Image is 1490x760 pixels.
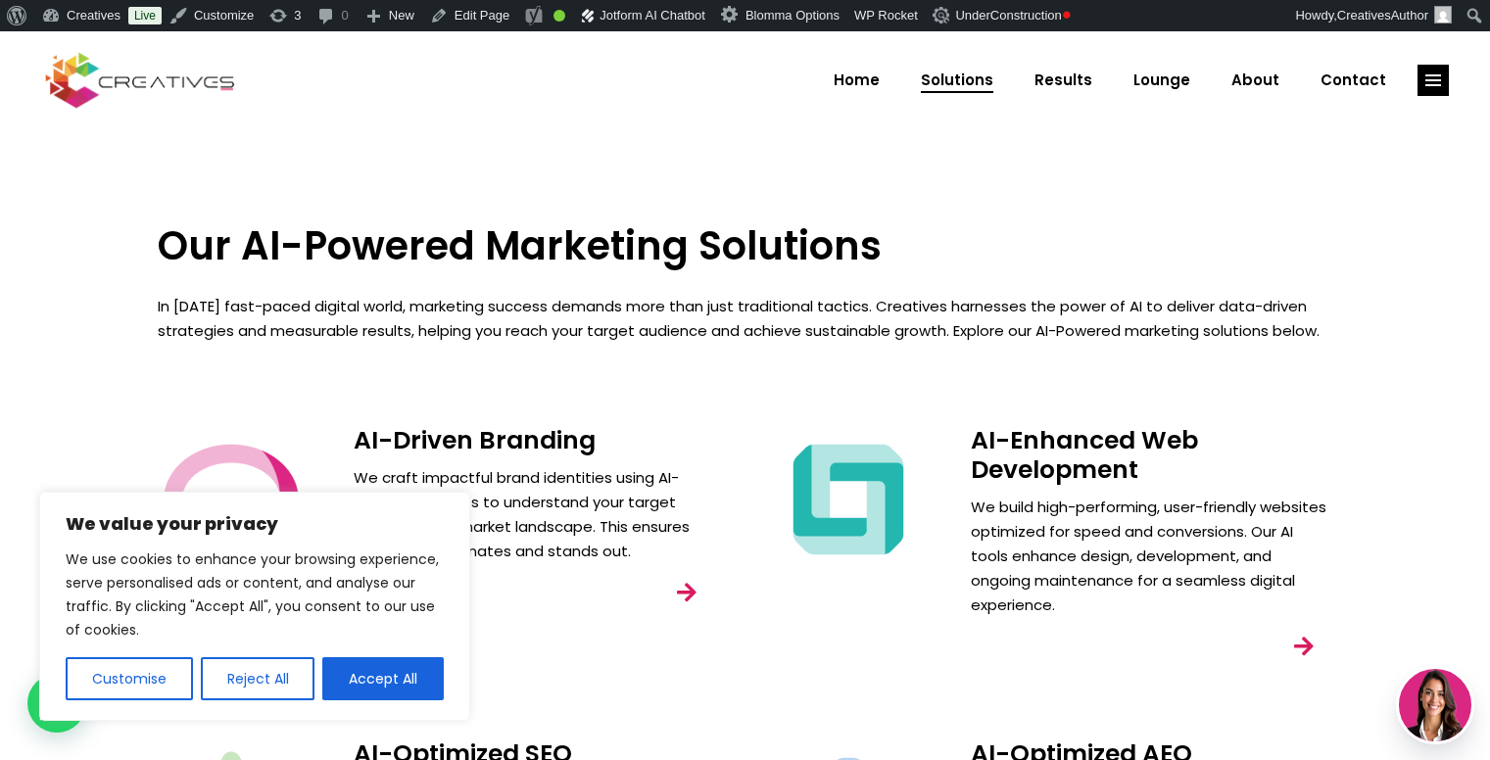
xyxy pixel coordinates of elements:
span: About [1231,55,1279,106]
img: Creatives | Solutions [775,426,922,573]
img: Creatives [41,50,239,111]
img: Creatives | Solutions [1434,6,1452,24]
div: Good [553,10,565,22]
a: AI-Enhanced Web Development [971,423,1198,487]
p: We use cookies to enhance your browsing experience, serve personalised ads or content, and analys... [66,547,444,641]
span: Home [834,55,880,106]
a: link [659,565,714,620]
button: Accept All [322,657,444,700]
a: Home [813,55,900,106]
button: Reject All [201,657,315,700]
span: Contact [1321,55,1386,106]
p: In [DATE] fast-paced digital world, marketing success demands more than just traditional tactics.... [158,294,1333,343]
img: agent [1399,669,1471,741]
a: link [1418,65,1449,96]
span: Lounge [1133,55,1190,106]
img: Creatives | Solutions [933,7,952,24]
p: We build high-performing, user-friendly websites optimized for speed and conversions. Our AI tool... [971,495,1333,617]
a: Lounge [1113,55,1211,106]
h3: Our AI-Powered Marketing Solutions [158,222,1333,269]
a: Results [1014,55,1113,106]
div: We value your privacy [39,492,470,721]
p: We value your privacy [66,512,444,536]
span: CreativesAuthor [1337,8,1428,23]
a: About [1211,55,1300,106]
span: Solutions [921,55,993,106]
p: We craft impactful brand identities using AI-powered insights to understand your target audience ... [354,465,716,563]
a: AI-Driven Branding [354,423,596,457]
a: Live [128,7,162,24]
a: link [1276,619,1331,674]
button: Customise [66,657,193,700]
img: Creatives | Solutions [158,426,305,573]
span: Results [1034,55,1092,106]
div: WhatsApp contact [27,674,86,733]
a: Solutions [900,55,1014,106]
a: Contact [1300,55,1407,106]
